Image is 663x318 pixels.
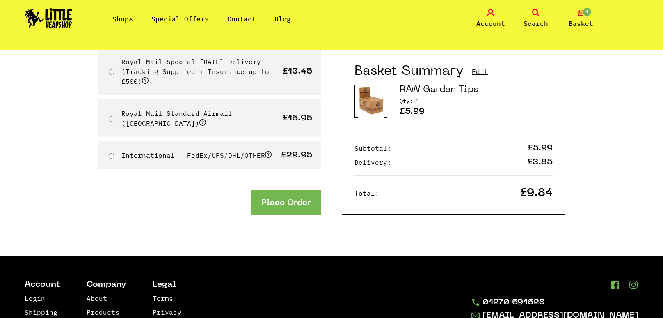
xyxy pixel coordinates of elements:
span: Account [476,18,505,28]
span: Basket [569,18,593,28]
a: Contact [227,15,256,23]
li: Company [87,281,126,289]
a: About [87,294,107,302]
p: £3.85 [527,158,553,167]
a: Search [515,9,556,28]
p: £5.99 [400,108,553,118]
a: Blog [274,15,291,23]
span: Quantity [400,97,419,105]
button: Place Order [251,190,321,215]
label: Royal Mail Standard Airmail ([GEOGRAPHIC_DATA]) [121,109,232,127]
a: Edit [472,67,488,76]
a: 1 Basket [560,9,601,28]
a: Products [87,308,119,316]
a: Login [25,294,45,302]
p: Delivery: [354,157,391,167]
p: £29.95 [281,151,312,160]
a: Shop [112,15,133,23]
p: Total: [354,188,379,198]
h3: RAW Garden Tips [400,83,553,97]
p: £16.95 [283,114,312,123]
h2: Basket Summary [354,64,464,79]
span: Search [524,18,548,28]
a: Shipping [25,308,57,316]
img: Product [358,84,384,118]
img: Little Head Shop Logo [25,8,72,28]
li: Legal [153,281,181,289]
a: Special Offers [151,15,209,23]
p: £13.45 [283,67,312,76]
p: £5.99 [528,144,553,153]
label: International - FedEx/UPS/DHL/OTHER [121,151,272,159]
p: Subtotal: [354,143,391,153]
a: Terms [153,294,173,302]
li: Account [25,281,60,289]
a: Privacy [153,308,181,316]
p: £9.84 [520,189,553,198]
span: 1 [582,7,592,17]
a: 01270 691628 [471,298,638,307]
label: Royal Mail Special [DATE] Delivery (Tracking Supplied + Insurance up to £500) [121,58,269,85]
